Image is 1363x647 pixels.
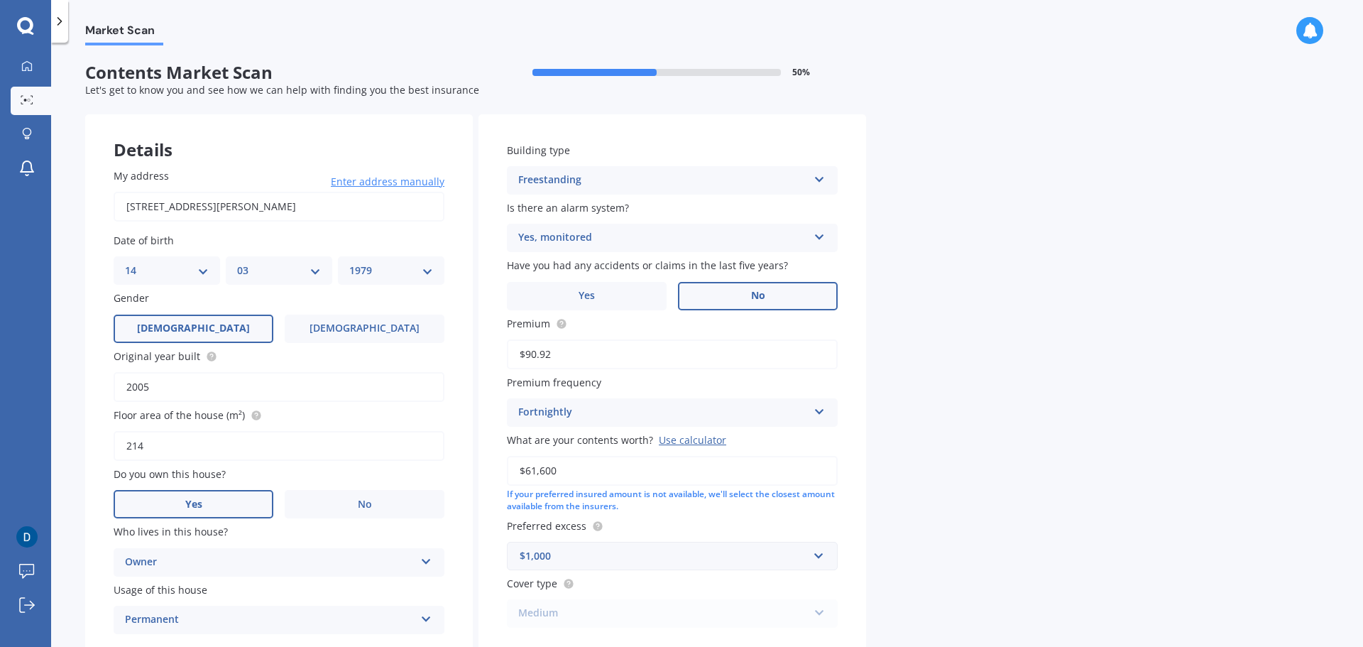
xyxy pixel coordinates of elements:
div: Fortnightly [518,404,808,421]
span: Preferred excess [507,519,586,533]
div: $1,000 [520,548,808,564]
div: Yes, monitored [518,229,808,246]
span: Have you had any accidents or claims in the last five years? [507,259,788,273]
span: [DEMOGRAPHIC_DATA] [137,322,250,335]
span: [DEMOGRAPHIC_DATA] [310,322,420,335]
span: Yes [185,499,202,511]
div: Freestanding [518,172,808,189]
span: Floor area of the house (m²) [114,408,245,422]
span: Gender [114,292,149,305]
input: Enter amount [507,456,838,486]
span: Building type [507,143,570,157]
input: Enter year [114,372,444,402]
span: 50 % [792,67,810,77]
span: Yes [579,290,595,302]
span: No [358,499,372,511]
div: Permanent [125,611,415,629]
span: Premium frequency [507,376,601,389]
span: Enter address manually [331,175,444,189]
span: Contents Market Scan [85,62,476,83]
span: Original year built [114,349,200,363]
span: No [751,290,765,302]
span: My address [114,169,169,183]
span: Do you own this house? [114,467,226,481]
img: ACg8ocJq4CFcXWvN6W_OPii6I2bf2jSaxQ1n2vj3I1X6b6Sd-yV7vw=s96-c [16,526,38,548]
span: Market Scan [85,23,163,43]
div: Details [85,114,473,157]
span: Who lives in this house? [114,526,228,539]
div: Use calculator [659,433,726,447]
span: Usage of this house [114,583,207,597]
span: Premium [507,317,550,330]
input: Enter address [114,192,444,222]
span: Cover type [507,577,557,590]
div: Owner [125,554,415,571]
span: Date of birth [114,234,174,247]
input: Enter premium [507,339,838,369]
div: If your preferred insured amount is not available, we'll select the closest amount available from... [507,489,838,513]
span: What are your contents worth? [507,433,653,447]
span: Is there an alarm system? [507,201,629,214]
input: Enter floor area [114,431,444,461]
span: Let's get to know you and see how we can help with finding you the best insurance [85,83,479,97]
